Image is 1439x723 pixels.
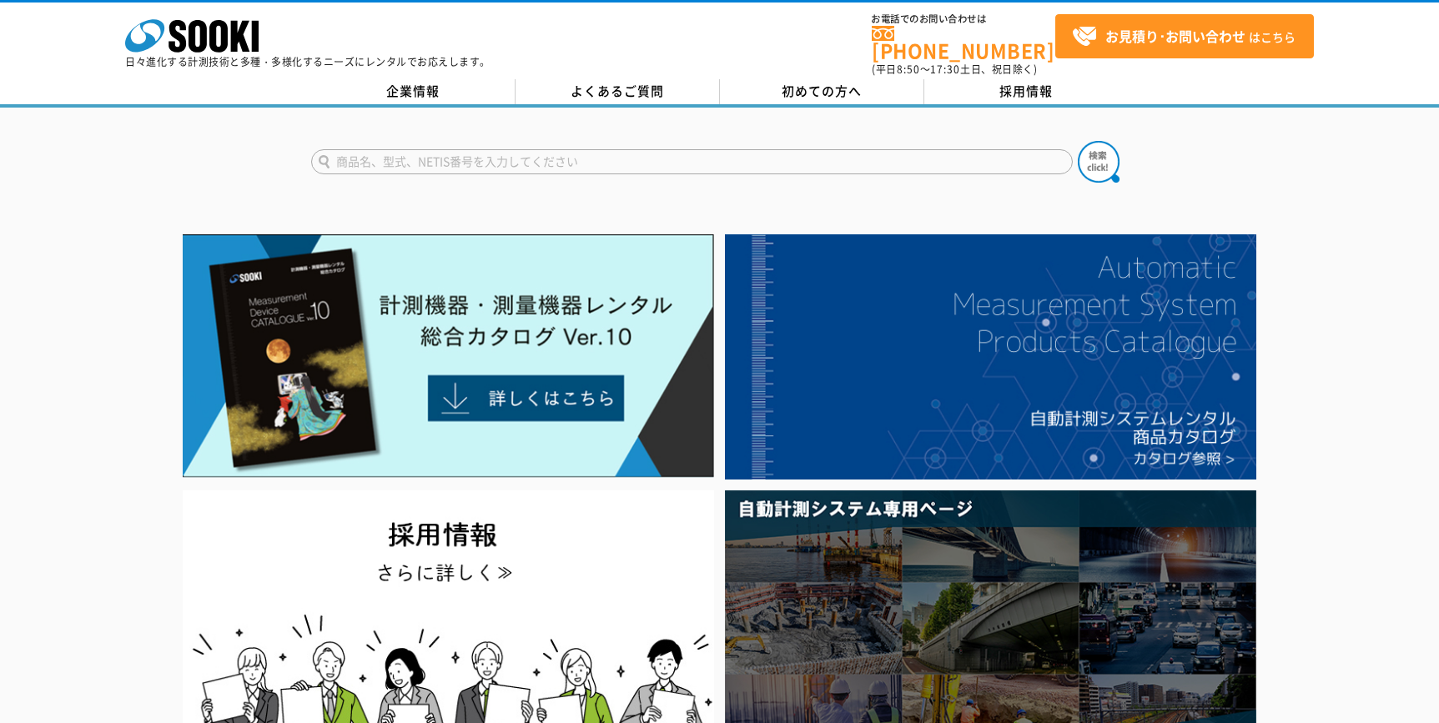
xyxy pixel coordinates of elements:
span: 初めての方へ [782,82,862,100]
span: はこちら [1072,24,1296,49]
a: 初めての方へ [720,79,924,104]
a: 採用情報 [924,79,1129,104]
img: btn_search.png [1078,141,1120,183]
input: 商品名、型式、NETIS番号を入力してください [311,149,1073,174]
strong: お見積り･お問い合わせ [1105,26,1245,46]
a: [PHONE_NUMBER] [872,26,1055,60]
a: よくあるご質問 [516,79,720,104]
p: 日々進化する計測技術と多種・多様化するニーズにレンタルでお応えします。 [125,57,491,67]
span: (平日 ～ 土日、祝日除く) [872,62,1037,77]
img: 自動計測システムカタログ [725,234,1256,479]
a: お見積り･お問い合わせはこちら [1055,14,1314,58]
img: Catalog Ver10 [183,234,714,478]
span: 8:50 [897,62,920,77]
a: 企業情報 [311,79,516,104]
span: 17:30 [930,62,960,77]
span: お電話でのお問い合わせは [872,14,1055,24]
